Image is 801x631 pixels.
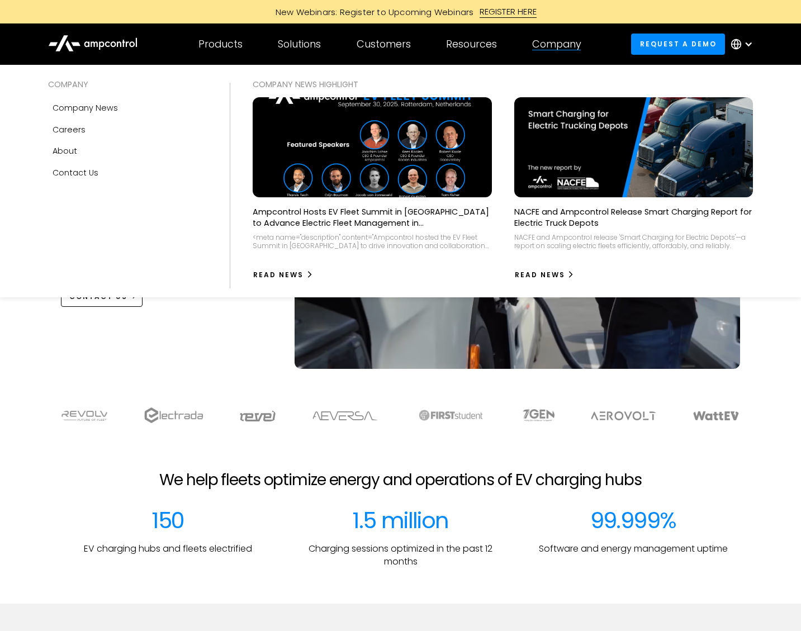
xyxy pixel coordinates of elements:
div: Customers [357,38,411,50]
div: <meta name="description" content="Ampcontrol hosted the EV Fleet Summit in [GEOGRAPHIC_DATA] to d... [253,233,491,250]
div: Company [532,38,581,50]
div: Careers [53,124,86,136]
img: electrada logo [144,407,203,423]
div: New Webinars: Register to Upcoming Webinars [264,6,480,18]
div: Solutions [278,38,321,50]
div: Products [198,38,243,50]
a: About [48,140,207,162]
a: Careers [48,119,207,140]
div: Read News [253,270,304,280]
p: EV charging hubs and fleets electrified [84,543,252,555]
h2: We help fleets optimize energy and operations of EV charging hubs [159,471,641,490]
img: Aerovolt Logo [590,411,657,420]
div: COMPANY [48,78,207,91]
div: 99.999% [590,507,676,534]
div: Read News [515,270,565,280]
img: WattEV logo [693,411,740,420]
div: Company news [53,102,118,114]
div: 1.5 million [352,507,448,534]
a: Company news [48,97,207,118]
div: Contact Us [53,167,98,179]
div: NACFE and Ampcontrol release 'Smart Charging for Electric Depots'—a report on scaling electric fl... [514,233,753,250]
div: Resources [446,38,497,50]
a: New Webinars: Register to Upcoming WebinarsREGISTER HERE [149,6,652,18]
a: Contact Us [48,162,207,183]
div: COMPANY NEWS Highlight [253,78,753,91]
p: Charging sessions optimized in the past 12 months [293,543,508,568]
div: REGISTER HERE [480,6,537,18]
a: Request a demo [631,34,725,54]
p: Ampcontrol Hosts EV Fleet Summit in [GEOGRAPHIC_DATA] to Advance Electric Fleet Management in [GE... [253,206,491,229]
a: Read News [514,266,575,284]
p: NACFE and Ampcontrol Release Smart Charging Report for Electric Truck Depots [514,206,753,229]
p: Software and energy management uptime [539,543,728,555]
a: Read News [253,266,314,284]
div: 150 [151,507,184,534]
div: About [53,145,77,157]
